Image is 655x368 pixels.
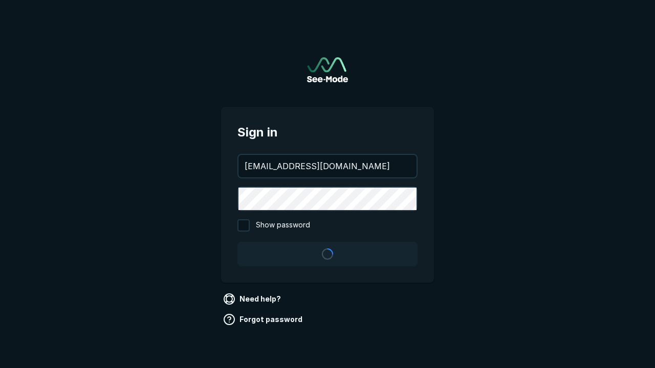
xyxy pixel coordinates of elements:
input: your@email.com [238,155,417,177]
img: See-Mode Logo [307,57,348,82]
a: Need help? [221,291,285,307]
a: Go to sign in [307,57,348,82]
span: Sign in [237,123,418,142]
span: Show password [256,219,310,232]
a: Forgot password [221,311,307,328]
